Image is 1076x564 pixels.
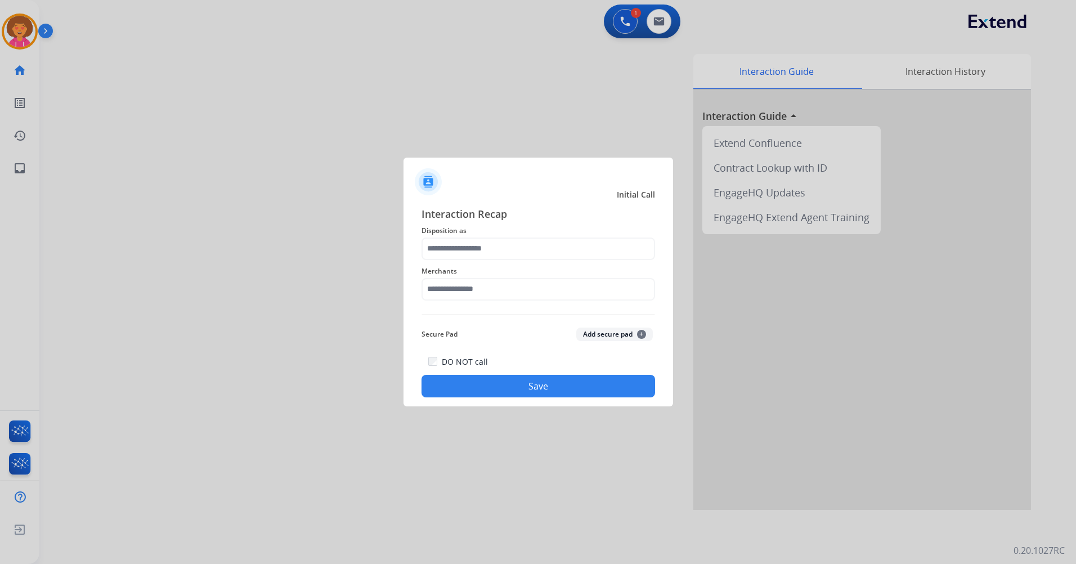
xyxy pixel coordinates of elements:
img: contactIcon [415,168,442,195]
label: DO NOT call [442,356,488,368]
span: Initial Call [617,189,655,200]
img: contact-recap-line.svg [422,314,655,315]
span: + [637,330,646,339]
span: Disposition as [422,224,655,238]
button: Add secure pad+ [576,328,653,341]
p: 0.20.1027RC [1014,544,1065,557]
span: Secure Pad [422,328,458,341]
button: Save [422,375,655,397]
span: Interaction Recap [422,206,655,224]
span: Merchants [422,265,655,278]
